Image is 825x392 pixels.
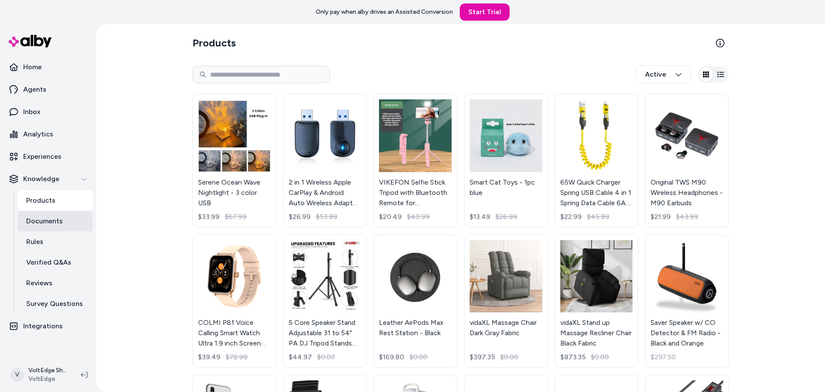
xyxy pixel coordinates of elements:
[23,84,46,95] p: Agents
[192,235,276,368] a: COLMI P81 Voice Calling Smart Watch Ultra 1.9 inch Screen 24H Health Monitor 100+ Sports Modes 10...
[3,146,93,167] a: Experiences
[555,94,639,228] a: 65W Quick Charger Spring USB Cable 4 in 1 Spring Data Cable 6A USB Type C Spring Telescopic Wire ...
[3,102,93,122] a: Inbox
[23,151,61,162] p: Experiences
[192,94,276,228] a: Serene Ocean Wave Nightlight - 3 color USBSerene Ocean Wave Nightlight - 3 color USB$33.99$67.99
[23,107,40,117] p: Inbox
[3,79,93,100] a: Agents
[26,195,55,206] p: Products
[464,94,548,228] a: Smart Cat Toys - 1pc blueSmart Cat Toys - 1pc blue$13.49$26.99
[18,273,93,293] a: Reviews
[23,129,53,139] p: Analytics
[18,190,93,211] a: Products
[3,169,93,189] button: Knowledge
[26,257,71,268] p: Verified Q&As
[283,235,367,368] a: 5 Core Speaker Stand Adjustable 31 to 54" PA DJ Tripod Stands Heavy Duty w 35mm Insert 132 Lbs5 C...
[10,368,24,382] span: V
[192,36,236,50] h2: Products
[23,321,63,331] p: Integrations
[28,366,67,375] p: VoltEdge Shopify
[18,231,93,252] a: Rules
[636,65,691,83] button: Active
[23,62,42,72] p: Home
[18,293,93,314] a: Survey Questions
[3,124,93,145] a: Analytics
[3,57,93,77] a: Home
[18,211,93,231] a: Documents
[283,94,367,228] a: 2 in 1 Wireless Apple CarPlay & Android Auto Wireless Adapter - Black2 in 1 Wireless Apple CarPla...
[3,316,93,336] a: Integrations
[9,35,52,47] img: alby Logo
[373,235,457,368] a: Leather AirPods Max Rest Station - BlackLeather AirPods Max Rest Station - Black$169.80$0.00
[23,174,59,184] p: Knowledge
[373,94,457,228] a: VIKEFON Selfie Stick Tripod with Bluetooth Remote for Photography - Pink With LightsVIKEFON Selfi...
[5,361,74,389] button: VVoltEdge ShopifyVoltEdge
[26,237,43,247] p: Rules
[26,299,83,309] p: Survey Questions
[316,8,453,16] p: Only pay when alby drives an Assisted Conversion
[18,252,93,273] a: Verified Q&As
[460,3,510,21] a: Start Trial
[555,235,639,368] a: vidaXL Stand up Massage Recliner Chair Black FabricvidaXL Stand up Massage Recliner Chair Black F...
[26,278,52,288] p: Reviews
[26,216,63,226] p: Documents
[464,235,548,368] a: vidaXL Massage Chair Dark Gray FabricvidaXL Massage Chair Dark Gray Fabric$397.35$0.00
[645,94,729,228] a: Original TWS M90 Wireless Headphones - M90 EarbudsOriginal TWS M90 Wireless Headphones - M90 Earb...
[645,235,729,368] a: Saver Speaker w/ CO Detector & FM Radio - Black and OrangeSaver Speaker w/ CO Detector & FM Radio...
[28,375,67,383] span: VoltEdge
